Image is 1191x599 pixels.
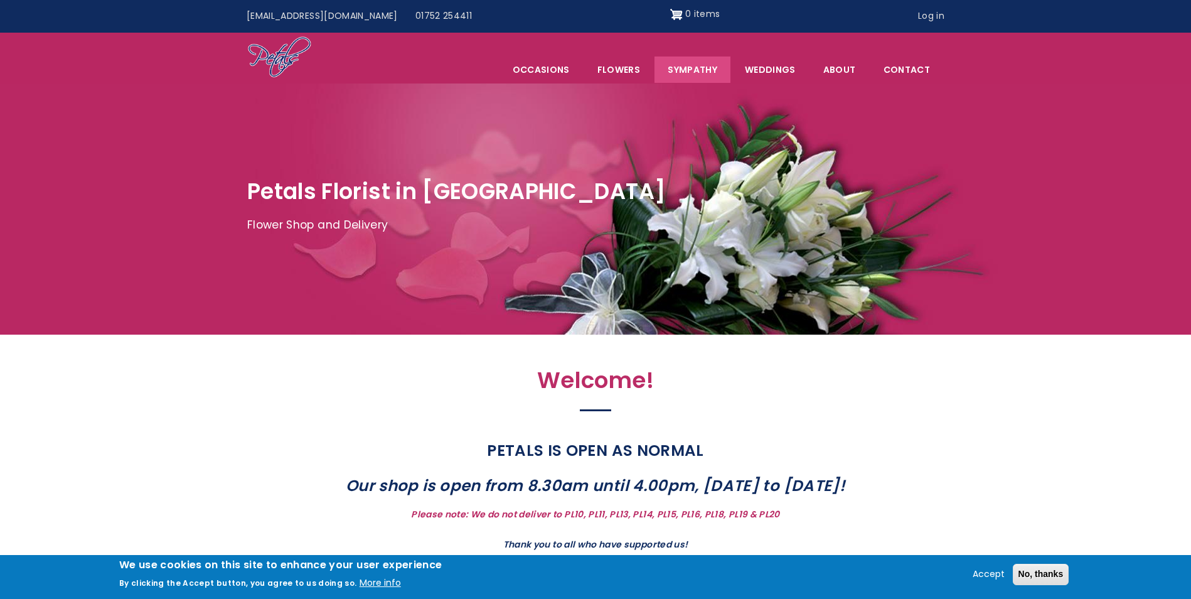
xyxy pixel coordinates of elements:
span: 0 items [685,8,720,20]
a: Flowers [584,57,653,83]
a: [EMAIL_ADDRESS][DOMAIN_NAME] [238,4,407,28]
a: Shopping cart 0 items [670,4,720,24]
span: Petals Florist in [GEOGRAPHIC_DATA] [247,176,666,207]
button: No, thanks [1013,564,1069,585]
button: Accept [968,567,1010,582]
strong: PETALS IS OPEN AS NORMAL [487,440,703,461]
strong: Please note: We do not deliver to PL10, PL11, PL13, PL14, PL15, PL16, PL18, PL19 & PL20 [411,508,779,521]
a: Log in [909,4,953,28]
a: About [810,57,869,83]
img: Shopping cart [670,4,683,24]
img: Home [247,36,312,80]
h2: Welcome! [323,367,868,401]
strong: Our shop is open from 8.30am until 4.00pm, [DATE] to [DATE]! [346,475,845,497]
button: More info [360,576,401,591]
h2: We use cookies on this site to enhance your user experience [119,558,442,572]
span: Weddings [732,57,809,83]
span: Occasions [499,57,583,83]
a: Contact [870,57,943,83]
p: By clicking the Accept button, you agree to us doing so. [119,578,357,588]
strong: Thank you to all who have supported us! [503,538,688,551]
a: 01752 254411 [407,4,481,28]
p: Flower Shop and Delivery [247,216,944,235]
a: Sympathy [654,57,730,83]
